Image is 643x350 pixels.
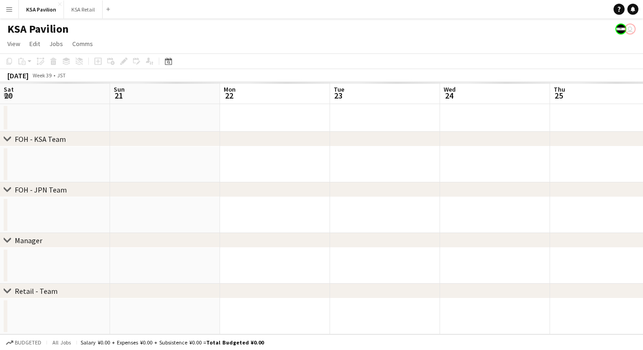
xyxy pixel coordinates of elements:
app-user-avatar: Fatemah Jeelani [615,23,626,35]
div: Manager [15,236,42,245]
span: Comms [72,40,93,48]
div: Salary ¥0.00 + Expenses ¥0.00 + Subsistence ¥0.00 = [81,339,264,346]
span: 24 [442,90,456,101]
span: Edit [29,40,40,48]
a: Edit [26,38,44,50]
app-user-avatar: Asami Saga [625,23,636,35]
button: KSA Retail [64,0,103,18]
span: 21 [112,90,125,101]
span: Thu [554,85,565,93]
span: 25 [552,90,565,101]
span: Wed [444,85,456,93]
h1: KSA Pavilion [7,22,69,36]
span: Total Budgeted ¥0.00 [206,339,264,346]
button: KSA Pavilion [19,0,64,18]
span: Mon [224,85,236,93]
span: All jobs [51,339,73,346]
div: [DATE] [7,71,29,80]
a: Comms [69,38,97,50]
span: 22 [222,90,236,101]
span: Sat [4,85,14,93]
a: View [4,38,24,50]
span: Tue [334,85,344,93]
span: Jobs [49,40,63,48]
span: Budgeted [15,339,41,346]
span: Sun [114,85,125,93]
div: Retail - Team [15,286,58,296]
div: JST [57,72,66,79]
div: FOH - JPN Team [15,185,67,194]
span: View [7,40,20,48]
a: Jobs [46,38,67,50]
span: 20 [2,90,14,101]
div: FOH - KSA Team [15,134,66,144]
button: Budgeted [5,338,43,348]
span: 23 [332,90,344,101]
span: Week 39 [30,72,53,79]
